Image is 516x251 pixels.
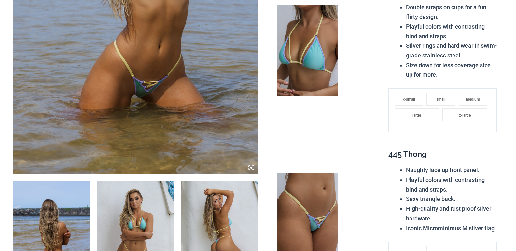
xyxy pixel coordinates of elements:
[406,223,497,233] li: Iconic Microminimus M silver flag
[442,108,487,121] li: x-large
[406,41,497,60] li: Silver rings and hard wear in swim-grade stainless steel.
[406,175,497,194] li: Playful colors with contrasting bind and straps.
[406,22,497,41] li: Playful colors with contrasting bind and straps.
[426,93,455,106] li: small
[395,93,424,106] li: x-small
[406,3,497,22] li: Double straps on cups for a fun, flirty design.
[459,113,471,118] span: x-large
[277,5,338,96] img: Kaia Electric Green 305 Top
[466,97,480,102] span: medium
[459,93,488,106] li: medium
[406,60,497,80] li: Size down for less coverage size up for more.
[412,113,421,118] span: large
[395,108,439,121] li: large
[403,97,415,102] span: x-small
[388,149,427,159] span: 445 Thong
[406,194,497,204] li: Sexy triangle back.
[406,204,497,223] li: High-quality and rust proof silver hardware
[406,165,497,175] li: Naughty lace up front panel.
[436,97,445,102] span: small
